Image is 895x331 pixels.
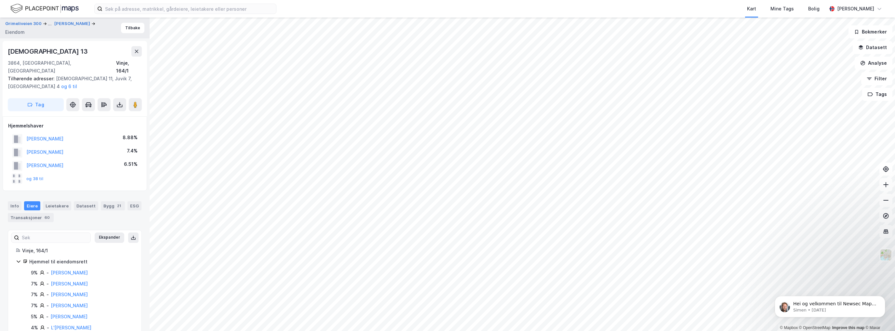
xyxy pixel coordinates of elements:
[43,214,51,221] div: 60
[47,280,49,288] div: -
[8,59,116,75] div: 3864, [GEOGRAPHIC_DATA], [GEOGRAPHIC_DATA]
[8,46,89,57] div: [DEMOGRAPHIC_DATA] 13
[29,258,134,266] div: Hjemmel til eiendomsrett
[837,5,874,13] div: [PERSON_NAME]
[127,147,138,155] div: 7.4%
[848,25,892,38] button: Bokmerker
[31,302,38,310] div: 7%
[832,325,864,330] a: Improve this map
[8,76,56,81] span: Tilhørende adresser:
[51,303,88,308] a: [PERSON_NAME]
[31,269,38,277] div: 9%
[780,325,798,330] a: Mapbox
[8,201,21,210] div: Info
[5,28,25,36] div: Eiendom
[8,75,137,90] div: [DEMOGRAPHIC_DATA] 11, Juvik 7, [GEOGRAPHIC_DATA] 4
[747,5,756,13] div: Kart
[51,292,88,297] a: [PERSON_NAME]
[51,325,91,330] a: L'[PERSON_NAME]
[46,313,48,321] div: -
[50,314,87,319] a: [PERSON_NAME]
[10,3,79,14] img: logo.f888ab2527a4732fd821a326f86c7f29.svg
[127,201,141,210] div: ESG
[74,201,98,210] div: Datasett
[8,98,64,111] button: Tag
[123,134,138,141] div: 8.88%
[102,4,276,14] input: Søk på adresse, matrikkel, gårdeiere, leietakere eller personer
[121,23,144,33] button: Tilbake
[54,20,91,27] button: [PERSON_NAME]
[31,291,38,298] div: 7%
[116,59,142,75] div: Vinje, 164/1
[853,41,892,54] button: Datasett
[22,247,134,255] div: Vinje, 164/1
[19,233,90,243] input: Søk
[24,201,40,210] div: Eiere
[5,20,43,28] button: Grimeliveien 300
[116,203,122,209] div: 21
[808,5,820,13] div: Bolig
[47,269,49,277] div: -
[799,325,831,330] a: OpenStreetMap
[862,88,892,101] button: Tags
[861,72,892,85] button: Filter
[8,213,54,222] div: Transaksjoner
[124,160,138,168] div: 6.51%
[101,201,125,210] div: Bygg
[47,302,49,310] div: -
[95,232,124,243] button: Ekspander
[48,20,52,28] div: ...
[31,313,37,321] div: 5%
[47,291,49,298] div: -
[765,282,895,328] iframe: Intercom notifications message
[51,281,88,286] a: [PERSON_NAME]
[51,270,88,275] a: [PERSON_NAME]
[770,5,794,13] div: Mine Tags
[43,201,71,210] div: Leietakere
[855,57,892,70] button: Analyse
[8,122,141,130] div: Hjemmelshaver
[880,249,892,261] img: Z
[31,280,38,288] div: 7%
